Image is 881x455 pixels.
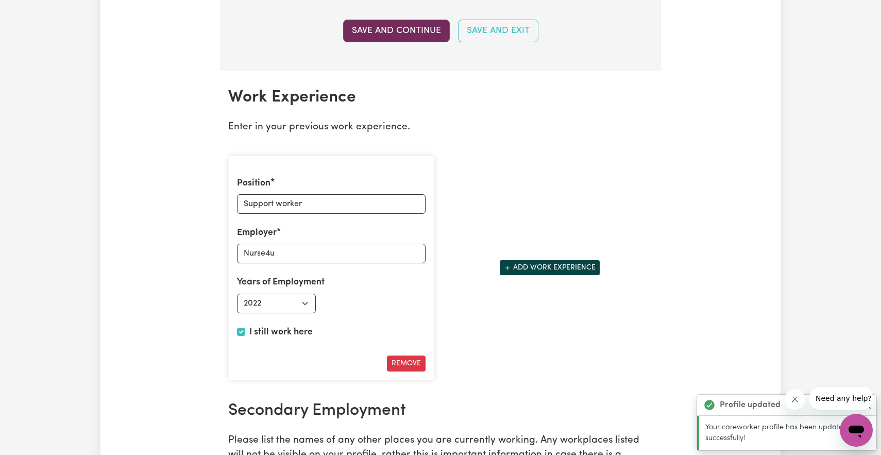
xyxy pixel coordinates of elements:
p: Enter in your previous work experience. [228,120,653,135]
iframe: Button to launch messaging window [840,414,873,447]
h2: Secondary Employment [228,401,653,420]
iframe: Close message [785,389,805,410]
button: Remove [387,356,426,372]
iframe: Message from company [809,387,873,410]
h2: Work Experience [228,88,653,107]
button: Save and Exit [458,20,538,42]
p: Your careworker profile has been updated successfully! [705,422,870,444]
label: Employer [237,226,277,240]
button: Add another work experience [499,260,600,276]
label: Years of Employment [237,276,325,289]
button: Save and Continue [343,20,450,42]
label: Position [237,177,270,190]
input: e.g. AIN [237,194,426,214]
input: e.g. Regis Care [237,244,426,263]
strong: Profile updated [720,399,781,411]
label: I still work here [249,326,313,339]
